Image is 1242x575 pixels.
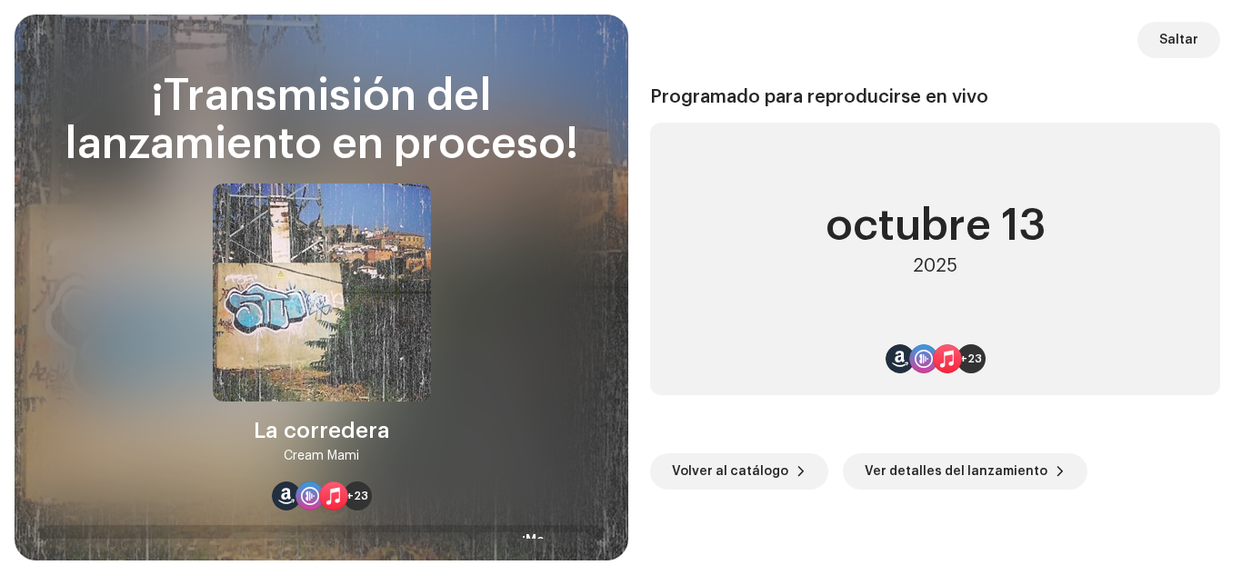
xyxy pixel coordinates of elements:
[522,531,580,570] div: ¡Me encanta!
[672,453,788,490] span: Volver al catálogo
[284,445,359,467] div: Cream Mami
[843,453,1087,490] button: Ver detalles del lanzamiento
[346,489,368,503] span: +23
[960,352,982,366] span: +23
[826,204,1046,248] div: octubre 13
[913,255,957,277] div: 2025
[36,73,606,169] div: ¡Transmisión del lanzamiento en proceso!
[650,86,1220,108] div: Programado para reproducirse en vivo
[1137,22,1220,58] button: Saltar
[650,453,828,490] button: Volver al catálogo
[213,183,431,402] img: 3bf86bb2-b12b-444f-8918-0a66e0e42aa8
[1159,22,1198,58] span: Saltar
[865,453,1047,490] span: Ver detalles del lanzamiento
[254,416,390,445] div: La corredera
